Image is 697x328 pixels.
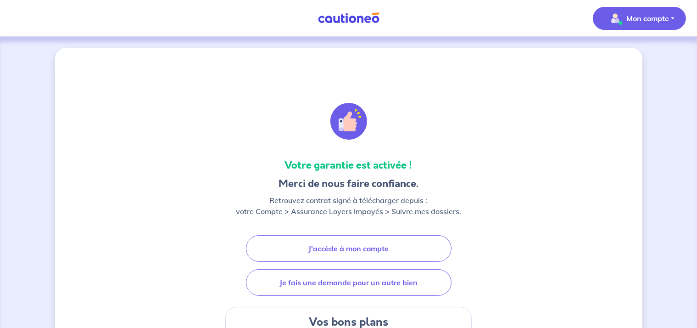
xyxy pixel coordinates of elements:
[246,269,452,296] a: Je fais une demande pour un autre bien
[593,7,686,30] button: illu_account_valid_menu.svgMon compte
[236,195,461,217] p: Retrouvez contrat signé à télécharger depuis : votre Compte > Assurance Loyers Impayés > Suivre m...
[285,158,413,172] strong: Votre garantie est activée !
[608,11,623,26] img: illu_account_valid_menu.svg
[626,13,669,24] p: Mon compte
[236,176,461,191] h3: Merci de nous faire confiance.
[246,235,452,262] a: J'accède à mon compte
[314,12,383,24] img: Cautioneo
[330,103,367,140] img: illu_alert_hand.svg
